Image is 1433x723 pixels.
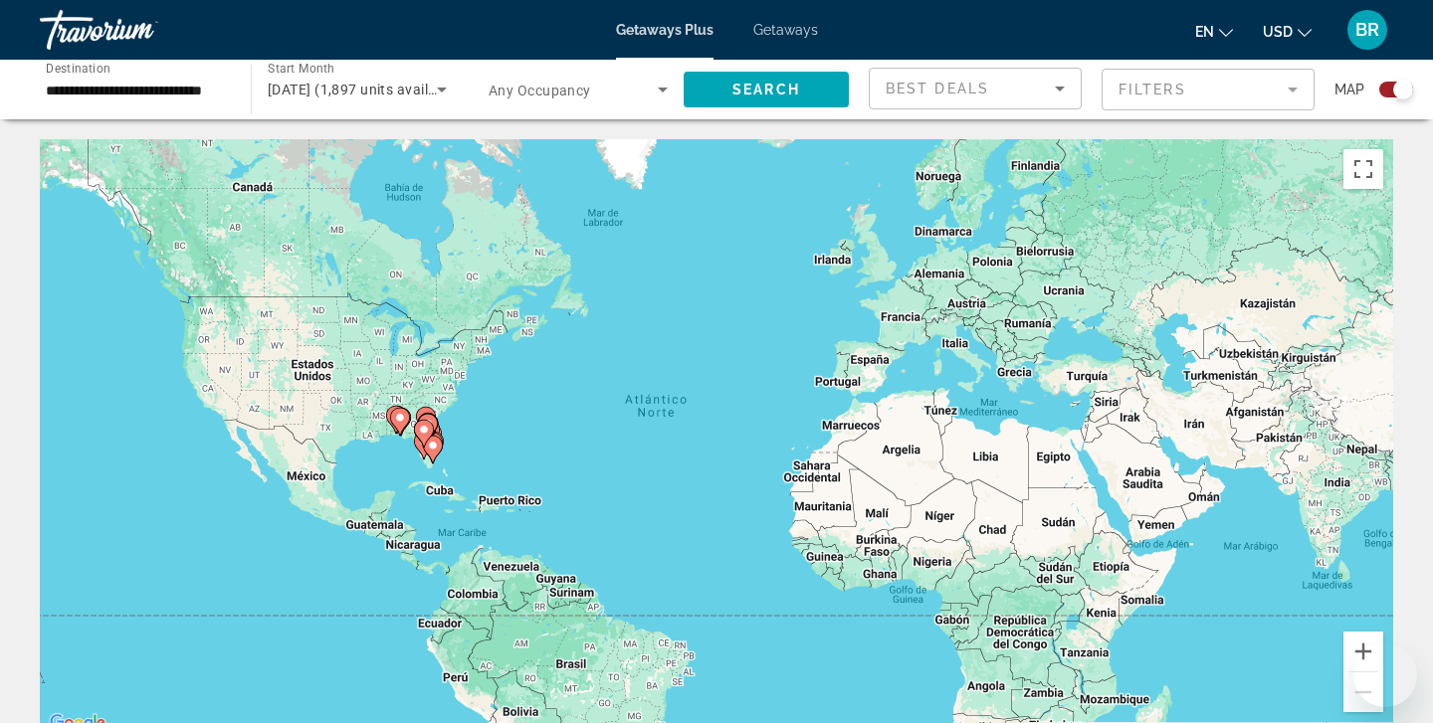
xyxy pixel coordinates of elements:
a: Getaways [753,22,818,38]
span: Search [732,82,800,97]
span: en [1195,24,1214,40]
span: Start Month [268,62,334,76]
span: Any Occupancy [489,83,591,98]
button: User Menu [1341,9,1393,51]
button: Change language [1195,17,1233,46]
mat-select: Sort by [886,77,1065,100]
button: Filter [1102,68,1315,111]
span: BR [1355,20,1379,40]
button: Acercar [1343,632,1383,671]
a: Getaways Plus [616,22,714,38]
button: Activar o desactivar la vista de pantalla completa [1343,149,1383,189]
span: Destination [46,61,110,75]
span: Best Deals [886,81,989,96]
span: USD [1263,24,1293,40]
button: Search [684,72,849,107]
button: Alejar [1343,672,1383,712]
button: Change currency [1263,17,1312,46]
span: Map [1334,76,1364,103]
iframe: Botón para iniciar la ventana de mensajería [1353,643,1417,707]
span: [DATE] (1,897 units available) [268,82,461,97]
a: Travorium [40,4,239,56]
